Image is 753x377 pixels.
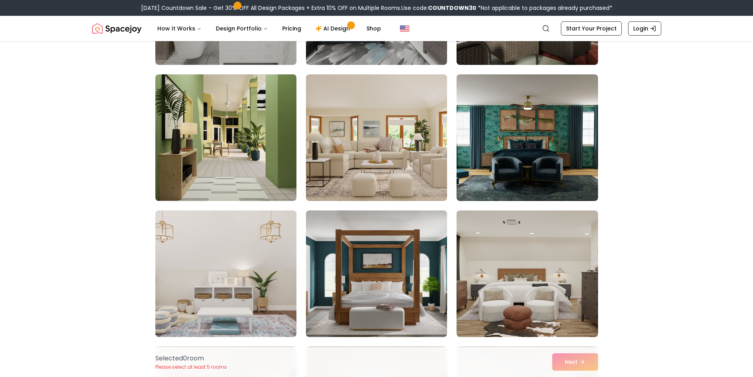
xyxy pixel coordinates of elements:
[476,4,612,12] span: *Not applicable to packages already purchased*
[155,210,296,337] img: Room room-46
[92,21,142,36] a: Spacejoy
[155,354,227,363] p: Selected 0 room
[457,74,598,201] img: Room room-45
[92,21,142,36] img: Spacejoy Logo
[155,74,296,201] img: Room room-43
[155,364,227,370] p: Please select at least 5 rooms
[428,4,476,12] b: COUNTDOWN30
[92,16,661,41] nav: Global
[209,21,274,36] button: Design Portfolio
[628,21,661,36] a: Login
[276,21,308,36] a: Pricing
[561,21,622,36] a: Start Your Project
[401,4,476,12] span: Use code:
[141,4,612,12] div: [DATE] Countdown Sale – Get 30% OFF All Design Packages + Extra 10% OFF on Multiple Rooms.
[151,21,387,36] nav: Main
[360,21,387,36] a: Shop
[309,21,359,36] a: AI Design
[306,210,447,337] img: Room room-47
[400,24,410,33] img: United States
[151,21,208,36] button: How It Works
[306,74,447,201] img: Room room-44
[457,210,598,337] img: Room room-48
